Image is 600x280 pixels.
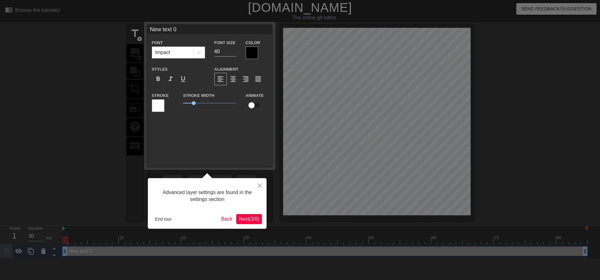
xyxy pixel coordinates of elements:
[152,183,262,209] div: Advanced layer settings are found in the settings section
[219,214,235,224] button: Back
[239,216,259,222] span: Next ( 3 / 6 )
[253,178,267,192] button: Close
[236,214,262,224] button: Next
[152,214,174,224] button: End tour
